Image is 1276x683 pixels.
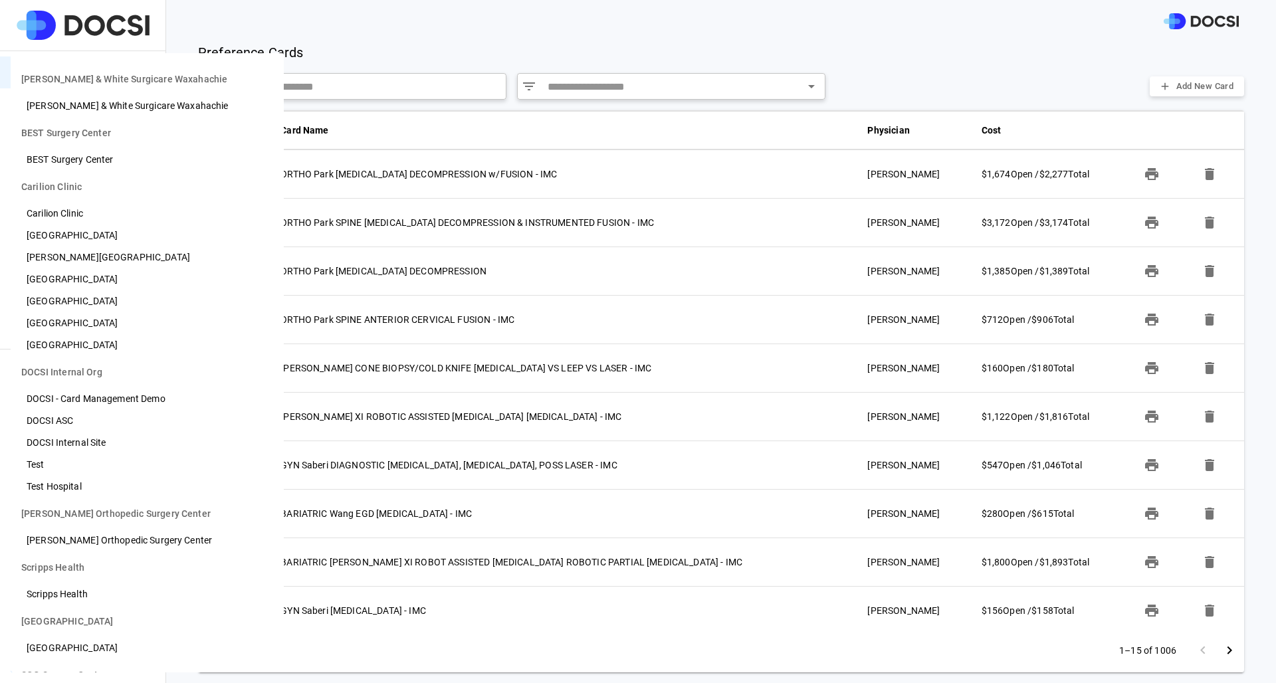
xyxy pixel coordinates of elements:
[11,63,284,95] li: [PERSON_NAME] & White Surgicare Waxahachie
[11,432,284,454] li: DOCSI Internal Site
[11,312,284,334] li: [GEOGRAPHIC_DATA]
[11,410,284,432] li: DOCSI ASC
[11,117,284,149] li: BEST Surgery Center
[11,149,284,171] li: BEST Surgery Center
[11,171,284,203] li: Carilion Clinic
[11,95,284,117] li: [PERSON_NAME] & White Surgicare Waxahachie
[11,583,284,605] li: Scripps Health
[11,498,284,530] li: [PERSON_NAME] Orthopedic Surgery Center
[11,637,284,659] li: [GEOGRAPHIC_DATA]
[11,476,284,498] li: Test Hospital
[11,605,284,637] li: [GEOGRAPHIC_DATA]
[11,454,284,476] li: Test
[11,225,284,246] li: [GEOGRAPHIC_DATA]
[11,290,284,312] li: [GEOGRAPHIC_DATA]
[11,530,284,551] li: [PERSON_NAME] Orthopedic Surgery Center
[11,268,284,290] li: [GEOGRAPHIC_DATA]
[11,334,284,356] li: [GEOGRAPHIC_DATA]
[11,53,284,85] li: [PERSON_NAME] & White Surgicare - [GEOGRAPHIC_DATA]
[11,388,284,410] li: DOCSI - Card Management Demo
[11,356,284,388] li: DOCSI Internal Org
[11,203,284,225] li: Carilion Clinic
[11,246,284,268] li: [PERSON_NAME][GEOGRAPHIC_DATA]
[11,551,284,583] li: Scripps Health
